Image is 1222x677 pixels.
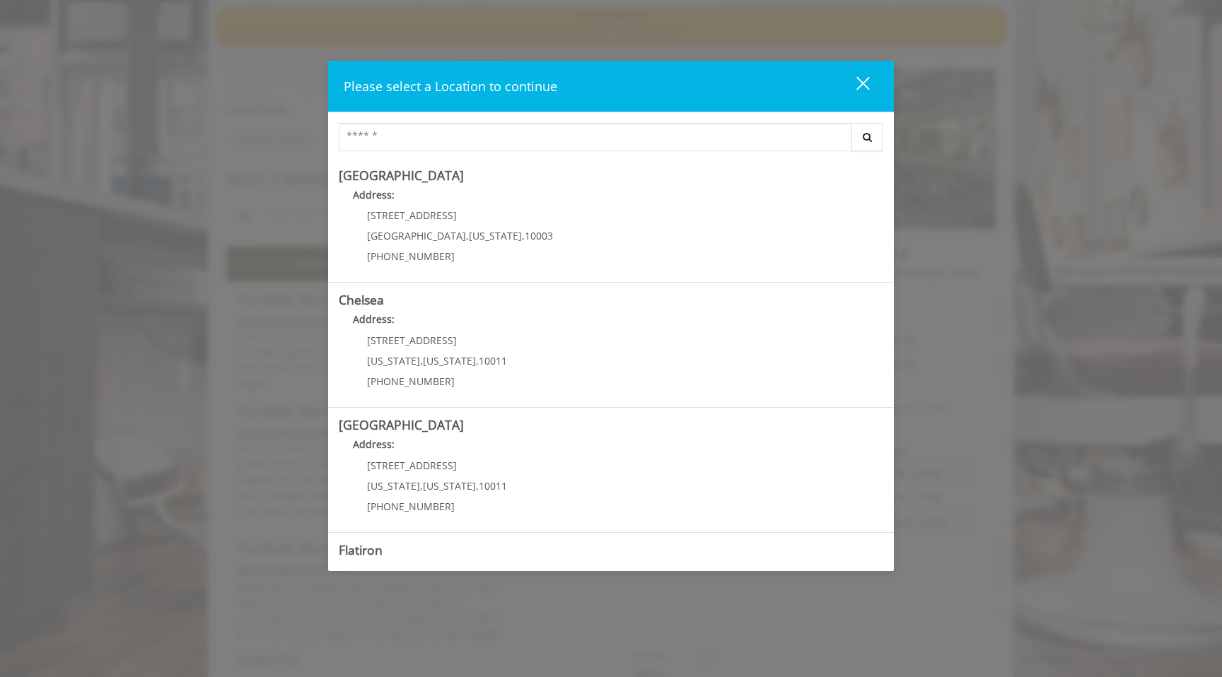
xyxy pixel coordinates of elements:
span: [US_STATE] [367,354,420,367]
span: , [420,354,423,367]
span: [US_STATE] [423,479,476,493]
span: 10011 [479,354,507,367]
i: Search button [859,132,875,142]
span: [PHONE_NUMBER] [367,375,455,388]
span: [US_STATE] [423,354,476,367]
span: , [476,479,479,493]
span: , [466,229,469,242]
b: [GEOGRAPHIC_DATA] [339,167,464,184]
span: [US_STATE] [367,479,420,493]
button: close dialog [830,71,878,100]
b: Address: [353,188,395,201]
span: , [476,354,479,367]
b: Address: [353,312,395,326]
span: , [522,229,525,242]
span: [PHONE_NUMBER] [367,249,455,263]
span: 10003 [525,229,553,242]
b: Address: [353,563,395,576]
span: [GEOGRAPHIC_DATA] [367,229,466,242]
span: [STREET_ADDRESS] [367,334,457,347]
b: Address: [353,437,395,451]
div: Center Select [339,123,883,158]
input: Search Center [339,123,852,151]
span: Please select a Location to continue [344,78,557,95]
span: 10011 [479,479,507,493]
b: Flatiron [339,541,383,558]
b: Chelsea [339,291,384,308]
span: [STREET_ADDRESS] [367,459,457,472]
span: [PHONE_NUMBER] [367,500,455,513]
b: [GEOGRAPHIC_DATA] [339,416,464,433]
span: [US_STATE] [469,229,522,242]
div: close dialog [840,76,868,97]
span: , [420,479,423,493]
span: [STREET_ADDRESS] [367,208,457,222]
